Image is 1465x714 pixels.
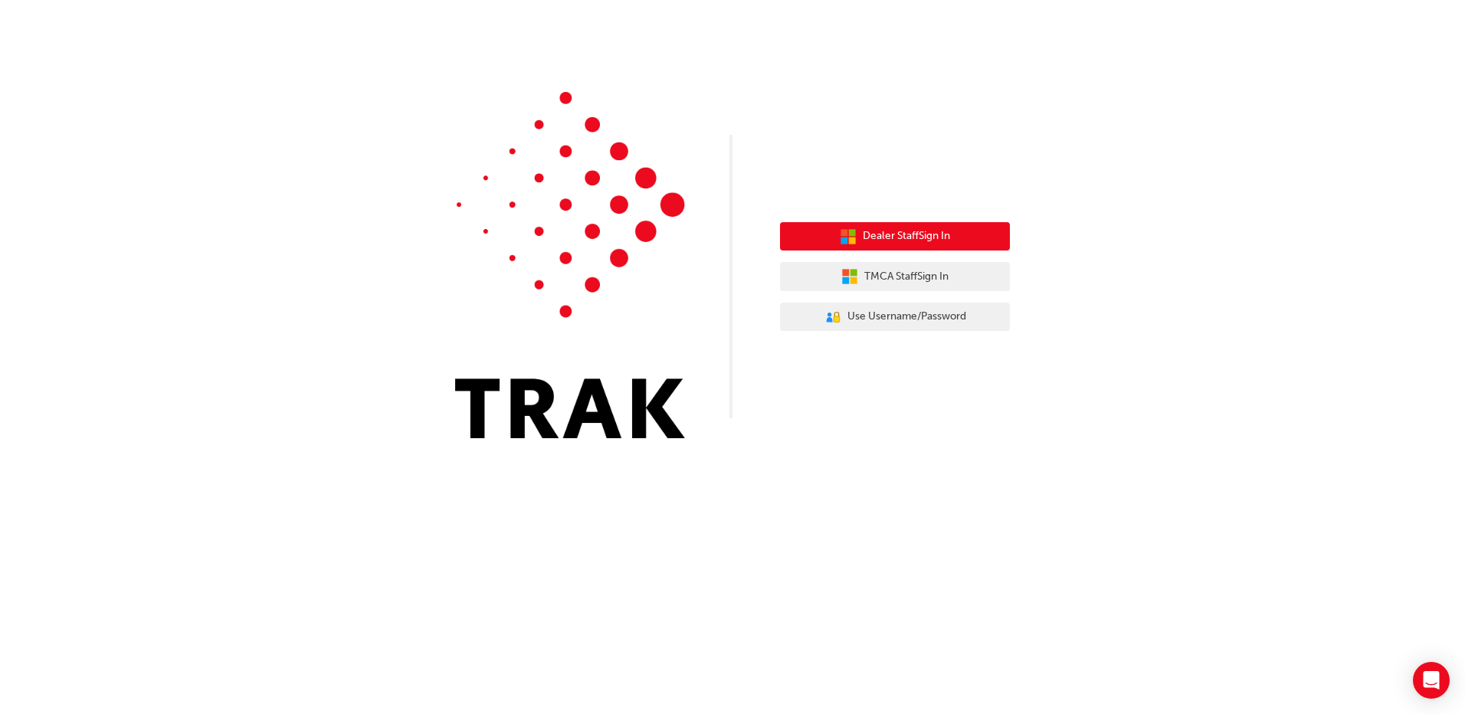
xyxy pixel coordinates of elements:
[455,92,685,438] img: Trak
[1413,662,1450,699] div: Open Intercom Messenger
[863,228,950,245] span: Dealer Staff Sign In
[780,222,1010,251] button: Dealer StaffSign In
[864,268,949,286] span: TMCA Staff Sign In
[780,303,1010,332] button: Use Username/Password
[847,308,966,326] span: Use Username/Password
[780,262,1010,291] button: TMCA StaffSign In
